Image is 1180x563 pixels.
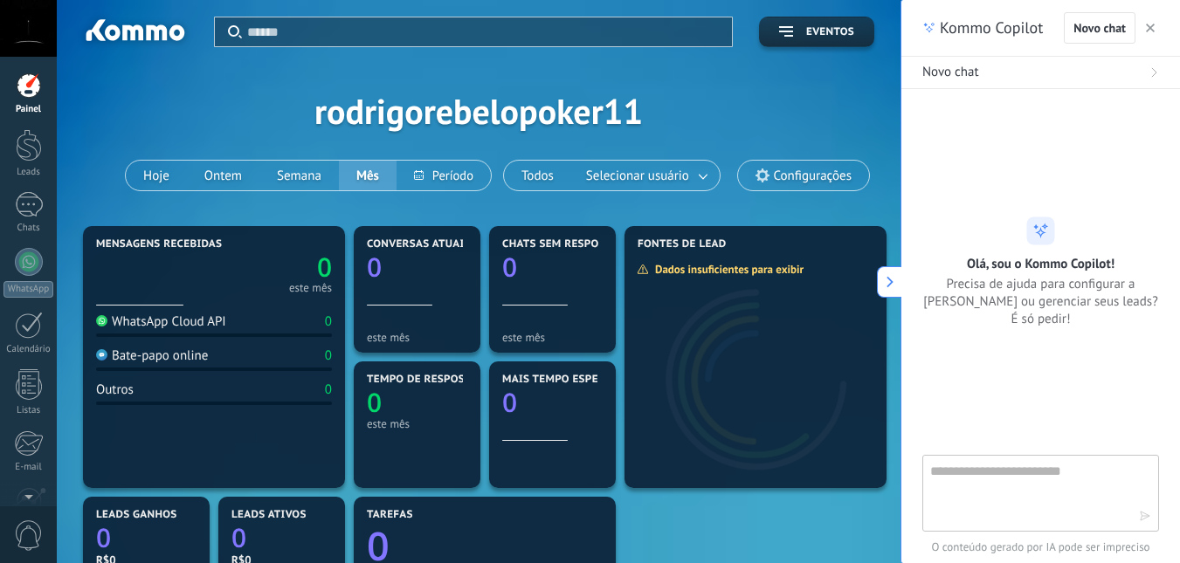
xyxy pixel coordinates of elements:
span: Novo chat [1073,22,1126,34]
button: Novo chat [1064,12,1135,44]
span: Tarefas [367,509,413,521]
div: Painel [3,104,54,115]
a: 0 [96,519,197,555]
div: 0 [325,381,332,398]
span: Chats sem respostas [502,238,625,251]
button: Mês [339,161,397,190]
span: Novo chat [922,64,979,81]
a: 0 [214,249,332,285]
button: Hoje [126,161,187,190]
div: Outros [96,381,134,398]
h2: Olá, sou o Kommo Copilot! [967,255,1114,271]
text: 0 [502,384,517,420]
div: Chats [3,223,54,234]
button: Novo chat [901,57,1180,89]
span: Mais tempo esperando [502,374,636,386]
span: Fontes de lead [638,238,727,251]
span: Configurações [774,168,852,183]
div: Listas [3,405,54,416]
div: WhatsApp [3,281,53,298]
span: Mensagens recebidas [96,238,222,251]
text: 0 [231,519,246,555]
text: 0 [367,384,382,420]
div: Calendário [3,344,54,355]
div: E-mail [3,462,54,473]
span: Kommo Copilot [940,17,1043,38]
button: Eventos [759,17,874,47]
span: Leads ativos [231,509,307,521]
div: 0 [325,347,332,364]
text: 0 [317,249,332,285]
text: 0 [367,249,382,285]
div: este mês [367,331,467,344]
span: Conversas atuais [367,238,471,251]
div: Leads [3,167,54,178]
span: Precisa de ajuda para configurar a [PERSON_NAME] ou gerenciar seus leads? É só pedir! [922,275,1159,327]
div: este mês [289,284,332,292]
div: este mês [502,331,603,344]
div: Dados insuficientes para exibir [637,262,816,277]
div: 0 [325,313,332,330]
img: Bate-papo online [96,349,107,360]
span: O conteúdo gerado por IA pode ser impreciso [922,539,1159,556]
div: este mês [367,417,467,430]
text: 0 [502,249,517,285]
span: Tempo de resposta [367,374,478,386]
text: 0 [96,519,111,555]
button: Período [397,161,491,190]
div: WhatsApp Cloud API [96,313,226,330]
a: 0 [231,519,332,555]
img: WhatsApp Cloud API [96,315,107,326]
span: Leads ganhos [96,509,177,521]
button: Semana [259,161,339,190]
button: Todos [504,161,571,190]
span: Selecionar usuário [583,164,693,188]
span: Eventos [806,26,854,38]
button: Ontem [187,161,259,190]
div: Bate-papo online [96,347,208,364]
button: Selecionar usuário [571,161,720,190]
